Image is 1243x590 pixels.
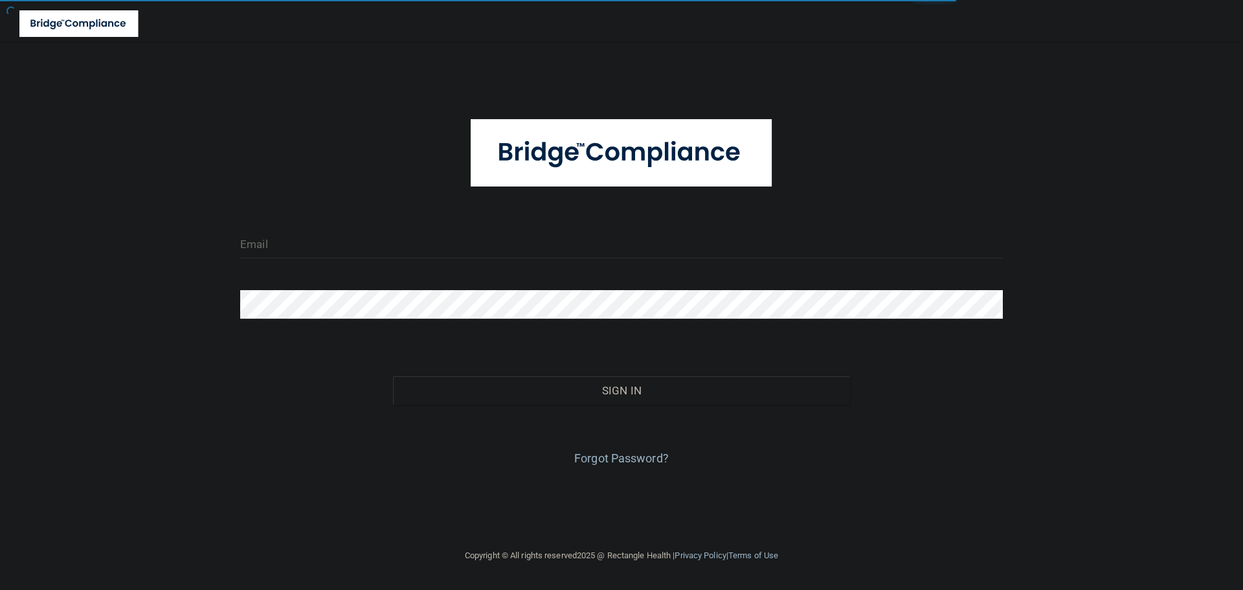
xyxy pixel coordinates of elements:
div: Copyright © All rights reserved 2025 @ Rectangle Health | | [385,535,858,576]
img: bridge_compliance_login_screen.278c3ca4.svg [19,10,139,37]
a: Forgot Password? [574,451,669,465]
button: Sign In [393,376,851,405]
a: Terms of Use [728,550,778,560]
a: Privacy Policy [675,550,726,560]
input: Email [240,229,1003,258]
img: bridge_compliance_login_screen.278c3ca4.svg [471,119,772,187]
